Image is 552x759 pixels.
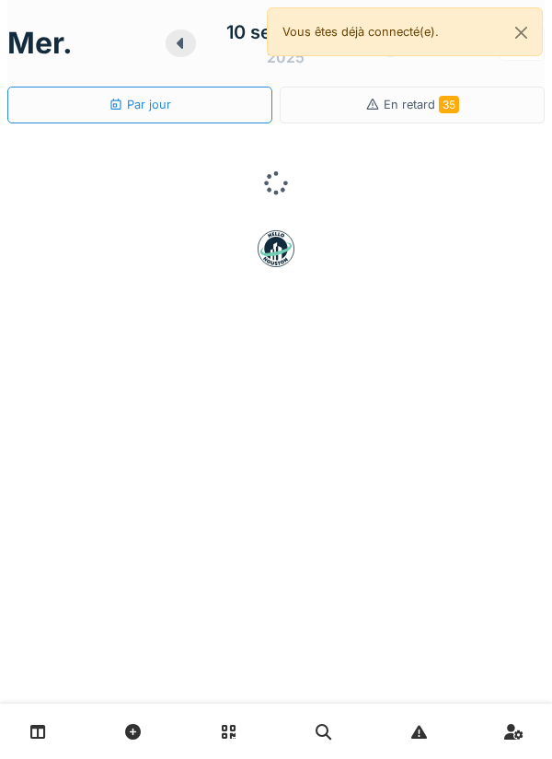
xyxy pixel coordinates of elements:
[226,18,346,46] div: 10 septembre
[439,96,459,113] span: 35
[500,8,542,57] button: Close
[109,96,171,113] div: Par jour
[384,98,459,111] span: En retard
[267,46,305,68] div: 2025
[258,230,294,267] img: badge-BVDL4wpA.svg
[7,26,73,61] h1: mer.
[267,7,543,56] div: Vous êtes déjà connecté(e).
